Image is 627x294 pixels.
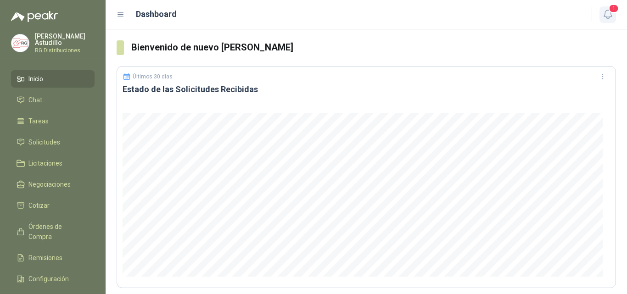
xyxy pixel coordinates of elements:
a: Chat [11,91,95,109]
a: Configuración [11,270,95,288]
a: Solicitudes [11,133,95,151]
p: [PERSON_NAME] Astudillo [35,33,95,46]
a: Negociaciones [11,176,95,193]
img: Logo peakr [11,11,58,22]
span: Tareas [28,116,49,126]
a: Inicio [11,70,95,88]
p: Últimos 30 días [133,73,173,80]
span: Configuración [28,274,69,284]
a: Licitaciones [11,155,95,172]
a: Tareas [11,112,95,130]
a: Remisiones [11,249,95,266]
button: 1 [599,6,616,23]
span: Negociaciones [28,179,71,189]
span: Chat [28,95,42,105]
p: RG Distribuciones [35,48,95,53]
a: Cotizar [11,197,95,214]
span: Solicitudes [28,137,60,147]
span: Remisiones [28,253,62,263]
h3: Bienvenido de nuevo [PERSON_NAME] [131,40,616,55]
span: Licitaciones [28,158,62,168]
span: Órdenes de Compra [28,222,86,242]
span: Inicio [28,74,43,84]
span: 1 [609,4,619,13]
h1: Dashboard [136,8,177,21]
a: Órdenes de Compra [11,218,95,245]
img: Company Logo [11,34,29,52]
span: Cotizar [28,200,50,211]
h3: Estado de las Solicitudes Recibidas [123,84,610,95]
